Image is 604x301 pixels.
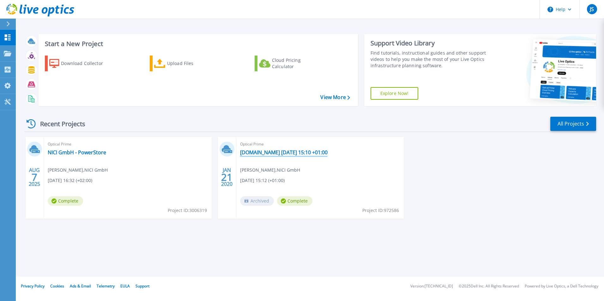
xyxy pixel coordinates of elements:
span: Complete [277,196,312,206]
div: Download Collector [61,57,112,70]
span: 21 [221,174,233,180]
div: Cloud Pricing Calculator [272,57,323,70]
span: [DATE] 16:32 (+02:00) [48,177,92,184]
span: [PERSON_NAME] , NICI GmbH [240,167,300,174]
a: Privacy Policy [21,283,45,289]
a: NICI GmbH - PowerStore [48,149,106,156]
span: JS [590,7,594,12]
h3: Start a New Project [45,40,350,47]
div: JAN 2020 [221,166,233,189]
a: Upload Files [150,56,220,71]
a: Cookies [50,283,64,289]
div: Recent Projects [24,116,94,132]
a: Explore Now! [371,87,419,100]
a: Download Collector [45,56,115,71]
li: Version: [TECHNICAL_ID] [410,284,453,288]
a: EULA [120,283,130,289]
li: Powered by Live Optics, a Dell Technology [525,284,598,288]
a: Support [136,283,149,289]
a: Cloud Pricing Calculator [255,56,325,71]
a: Telemetry [97,283,115,289]
span: Archived [240,196,274,206]
span: Project ID: 972586 [362,207,399,214]
a: [DOMAIN_NAME] [DATE] 15:10 +01:00 [240,149,328,156]
span: [PERSON_NAME] , NICI GmbH [48,167,108,174]
a: Ads & Email [70,283,91,289]
a: All Projects [550,117,596,131]
li: © 2025 Dell Inc. All Rights Reserved [459,284,519,288]
div: Upload Files [167,57,218,70]
span: Project ID: 3006319 [168,207,207,214]
span: [DATE] 15:12 (+01:00) [240,177,285,184]
div: Find tutorials, instructional guides and other support videos to help you make the most of your L... [371,50,489,69]
span: Optical Prime [48,141,208,148]
a: View More [320,94,350,100]
span: 7 [32,174,37,180]
span: Optical Prime [240,141,400,148]
div: Support Video Library [371,39,489,47]
div: AUG 2025 [28,166,40,189]
span: Complete [48,196,83,206]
